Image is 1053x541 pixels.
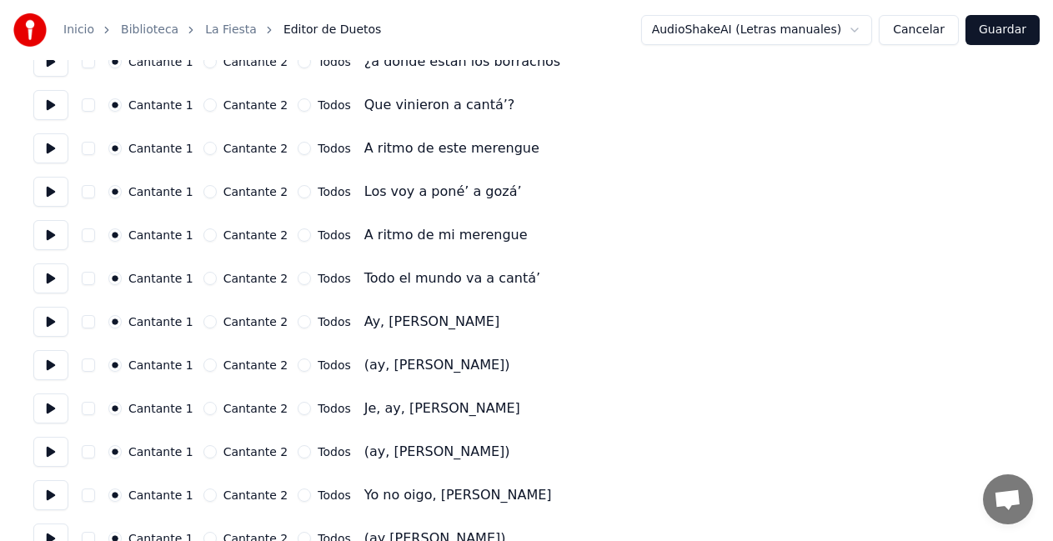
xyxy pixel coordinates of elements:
nav: breadcrumb [63,22,381,38]
label: Cantante 1 [128,56,193,68]
span: Editor de Duetos [283,22,381,38]
button: Cancelar [879,15,959,45]
label: Cantante 1 [128,489,193,501]
label: Todos [318,316,350,328]
label: Cantante 2 [223,446,288,458]
div: Que vinieron a cantá’? [364,95,515,115]
label: Cantante 2 [223,316,288,328]
label: Todos [318,446,350,458]
div: Chat abierto [983,474,1033,524]
div: (ay, [PERSON_NAME]) [364,355,510,375]
label: Cantante 2 [223,186,288,198]
div: Ay, [PERSON_NAME] [364,312,499,332]
label: Cantante 1 [128,446,193,458]
label: Cantante 1 [128,99,193,111]
a: Biblioteca [121,22,178,38]
label: Cantante 2 [223,143,288,154]
label: Todos [318,143,350,154]
a: Inicio [63,22,94,38]
label: Todos [318,359,350,371]
label: Todos [318,99,350,111]
label: Cantante 2 [223,56,288,68]
div: Todo el mundo va a cantá’ [364,268,540,288]
div: ¿a dónde están los borrachos [364,52,560,72]
div: Je, ay, [PERSON_NAME] [364,398,520,418]
label: Todos [318,403,350,414]
label: Todos [318,186,350,198]
label: Cantante 2 [223,403,288,414]
label: Cantante 2 [223,273,288,284]
div: A ritmo de mi merengue [364,225,528,245]
label: Todos [318,56,350,68]
label: Cantante 1 [128,359,193,371]
label: Cantante 1 [128,316,193,328]
label: Cantante 2 [223,489,288,501]
label: Cantante 2 [223,359,288,371]
a: La Fiesta [205,22,257,38]
div: (ay, [PERSON_NAME]) [364,442,510,462]
label: Cantante 1 [128,186,193,198]
label: Todos [318,489,350,501]
button: Guardar [965,15,1040,45]
div: Yo no oigo, [PERSON_NAME] [364,485,552,505]
label: Cantante 1 [128,143,193,154]
label: Todos [318,229,350,241]
label: Cantante 2 [223,99,288,111]
img: youka [13,13,47,47]
label: Cantante 1 [128,403,193,414]
label: Cantante 1 [128,273,193,284]
label: Cantante 2 [223,229,288,241]
label: Todos [318,273,350,284]
div: Los voy a poné’ a gozá’ [364,182,522,202]
label: Cantante 1 [128,229,193,241]
div: A ritmo de este merengue [364,138,539,158]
